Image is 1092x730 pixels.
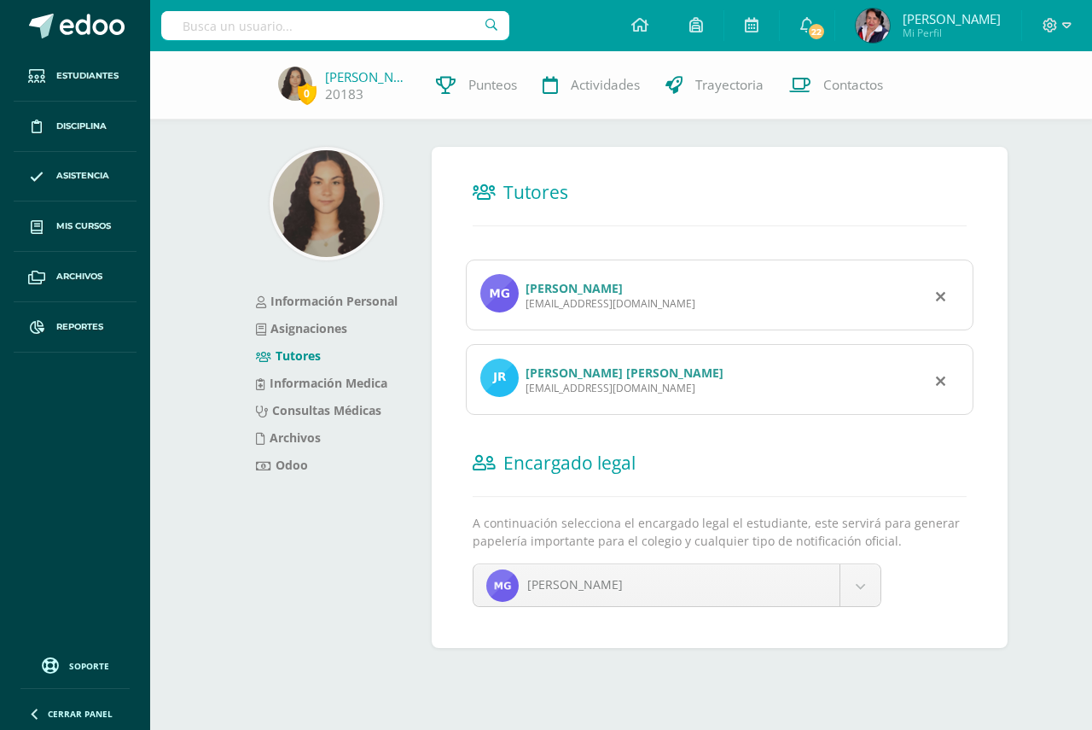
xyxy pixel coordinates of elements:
[14,152,136,202] a: Asistencia
[56,270,102,283] span: Archivos
[526,296,695,311] div: [EMAIL_ADDRESS][DOMAIN_NAME]
[936,370,945,390] div: Remover
[56,169,109,183] span: Asistencia
[503,451,636,475] span: Encargado legal
[256,457,308,473] a: Odoo
[486,569,519,602] img: 556378a8eec3498c6f0841feb91790c6.png
[473,514,967,550] p: A continuación selecciona el encargado legal el estudiante, este servirá para generar papelería i...
[325,68,410,85] a: [PERSON_NAME]
[56,120,107,133] span: Disciplina
[69,660,109,672] span: Soporte
[14,302,136,353] a: Reportes
[823,76,883,94] span: Contactos
[936,285,945,306] div: Remover
[571,76,640,94] span: Actividades
[903,10,1001,27] span: [PERSON_NAME]
[298,83,317,104] span: 0
[278,67,312,101] img: e770cf719cb8e681ba6e1c5af2778965.png
[161,11,509,40] input: Busca un usuario...
[20,653,130,676] a: Soporte
[256,320,347,336] a: Asignaciones
[273,150,380,257] img: 54b7f690757b6845b488dfac9df77870.png
[468,76,517,94] span: Punteos
[256,293,398,309] a: Información Personal
[473,564,881,606] a: [PERSON_NAME]
[56,69,119,83] span: Estudiantes
[14,102,136,152] a: Disciplina
[480,274,519,312] img: profile image
[776,51,896,120] a: Contactos
[256,402,381,418] a: Consultas Médicas
[256,429,321,446] a: Archivos
[423,51,530,120] a: Punteos
[653,51,776,120] a: Trayectoria
[503,180,568,204] span: Tutores
[256,347,321,364] a: Tutores
[807,22,826,41] span: 22
[14,201,136,252] a: Mis cursos
[14,51,136,102] a: Estudiantes
[695,76,764,94] span: Trayectoria
[325,85,363,103] a: 20183
[530,51,653,120] a: Actividades
[856,9,890,43] img: 65c5eed485de5d265f87d8d7be17e195.png
[526,381,723,395] div: [EMAIL_ADDRESS][DOMAIN_NAME]
[526,365,723,381] a: [PERSON_NAME] [PERSON_NAME]
[527,576,623,593] span: [PERSON_NAME]
[56,320,103,334] span: Reportes
[48,708,113,720] span: Cerrar panel
[903,26,1001,40] span: Mi Perfil
[256,375,387,391] a: Información Medica
[14,252,136,302] a: Archivos
[526,280,623,296] a: [PERSON_NAME]
[56,219,111,233] span: Mis cursos
[480,359,519,397] img: profile image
